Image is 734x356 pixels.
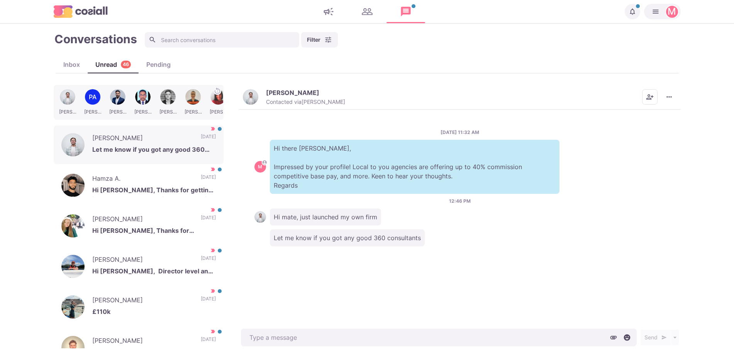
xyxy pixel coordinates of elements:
p: Hi mate, just launched my own firm [270,209,381,225]
p: [DATE] [201,174,216,185]
p: Hi [PERSON_NAME], Thanks for getting in touch - really appreciate you reaching out. I've attached... [92,185,216,197]
h1: Conversations [54,32,137,46]
input: Search conversations [145,32,299,47]
p: [PERSON_NAME] [92,295,193,307]
p: Hamza A. [92,174,193,185]
p: [DATE] [201,214,216,226]
p: 12:46 PM [449,198,471,205]
p: Contacted via [PERSON_NAME] [266,98,345,105]
img: Matthew K. [61,255,85,278]
img: logo [54,5,108,17]
p: [DATE] [201,133,216,145]
div: Unread [88,60,139,69]
p: Hi [PERSON_NAME], Thanks for reaching out. What roles you have available at the moment? [92,226,216,237]
img: Monika Slionskyte [61,214,85,237]
button: Add add contacts [642,89,658,105]
img: Sonny Dickinson [243,89,258,105]
svg: avatar [262,160,266,164]
div: Martin [258,164,262,169]
p: Let me know if you got any good 360 consultants [92,145,216,156]
p: [PERSON_NAME] [92,133,193,145]
p: [DATE] [201,295,216,307]
button: Sonny Dickinson[PERSON_NAME]Contacted via[PERSON_NAME] [243,89,345,105]
p: [DATE] [201,336,216,348]
button: More menu [661,89,677,105]
p: Hi [PERSON_NAME], Director level and above happy to have a chat. Many thanks, Matt [92,266,216,278]
p: [PERSON_NAME] [92,214,193,226]
button: Send [641,330,671,345]
div: Inbox [56,60,88,69]
p: [PERSON_NAME] [92,255,193,266]
p: £110k [92,307,216,319]
p: [DATE] [201,255,216,266]
button: Martin [644,4,681,19]
button: Select emoji [621,332,633,343]
p: 46 [123,61,129,68]
img: Garima Singh [61,295,85,319]
button: Filter [301,32,338,47]
p: [PERSON_NAME] [92,336,193,348]
div: Martin [668,7,676,16]
img: Hamza A. [61,174,85,197]
p: [PERSON_NAME] [266,89,319,97]
p: Hi there [PERSON_NAME], Impressed by your profile! Local to you agencies are offering up to 40% c... [270,140,559,194]
button: Notifications [625,4,640,19]
p: [DATE] 11:32 AM [441,129,479,136]
div: Pending [139,60,178,69]
p: Let me know if you got any good 360 consultants [270,229,425,246]
button: Attach files [608,332,619,343]
img: Sonny Dickinson [61,133,85,156]
img: Sonny Dickinson [254,211,266,223]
